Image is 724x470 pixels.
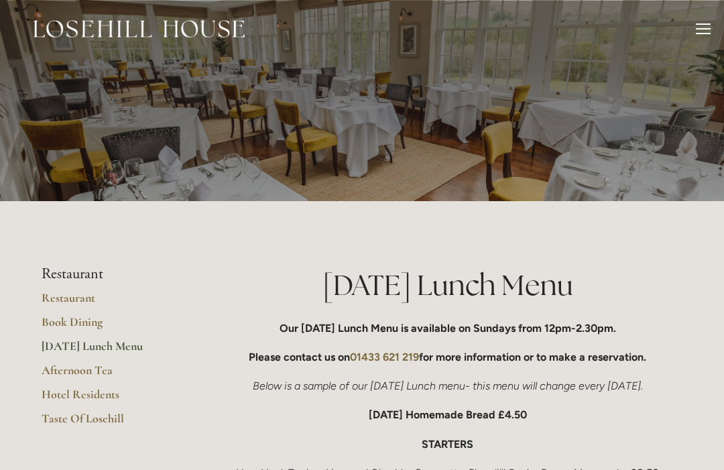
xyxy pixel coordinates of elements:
a: [DATE] Lunch Menu [42,339,170,363]
a: 01433 621 219 [350,351,419,363]
a: Hotel Residents [42,387,170,411]
h1: [DATE] Lunch Menu [213,266,682,305]
a: Book Dining [42,314,170,339]
strong: Our [DATE] Lunch Menu is available on Sundays from 12pm-2.30pm. [280,322,616,335]
a: Afternoon Tea [42,363,170,387]
img: Losehill House [34,20,245,38]
em: Below is a sample of our [DATE] Lunch menu- this menu will change every [DATE]. [253,379,643,392]
strong: Please contact us on for more information or to make a reservation. [249,351,646,363]
a: Restaurant [42,290,170,314]
strong: STARTERS [422,438,473,451]
strong: [DATE] Homemade Bread £4.50 [369,408,527,421]
a: Taste Of Losehill [42,411,170,435]
li: Restaurant [42,266,170,283]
